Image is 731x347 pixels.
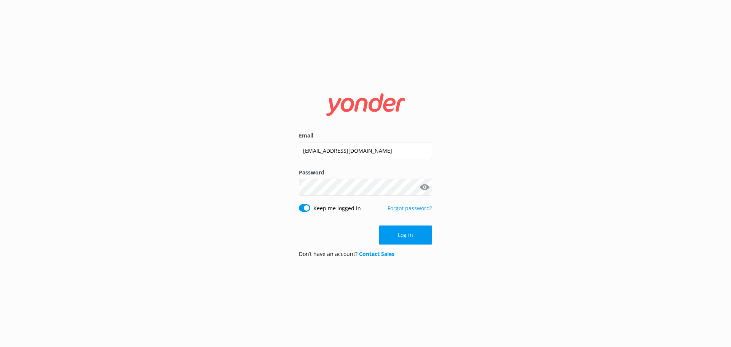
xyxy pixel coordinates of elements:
p: Don’t have an account? [299,250,394,258]
a: Forgot password? [388,205,432,212]
button: Show password [417,180,432,195]
label: Password [299,168,432,177]
button: Log in [379,225,432,245]
a: Contact Sales [359,250,394,257]
label: Keep me logged in [313,204,361,213]
input: user@emailaddress.com [299,142,432,159]
label: Email [299,131,432,140]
